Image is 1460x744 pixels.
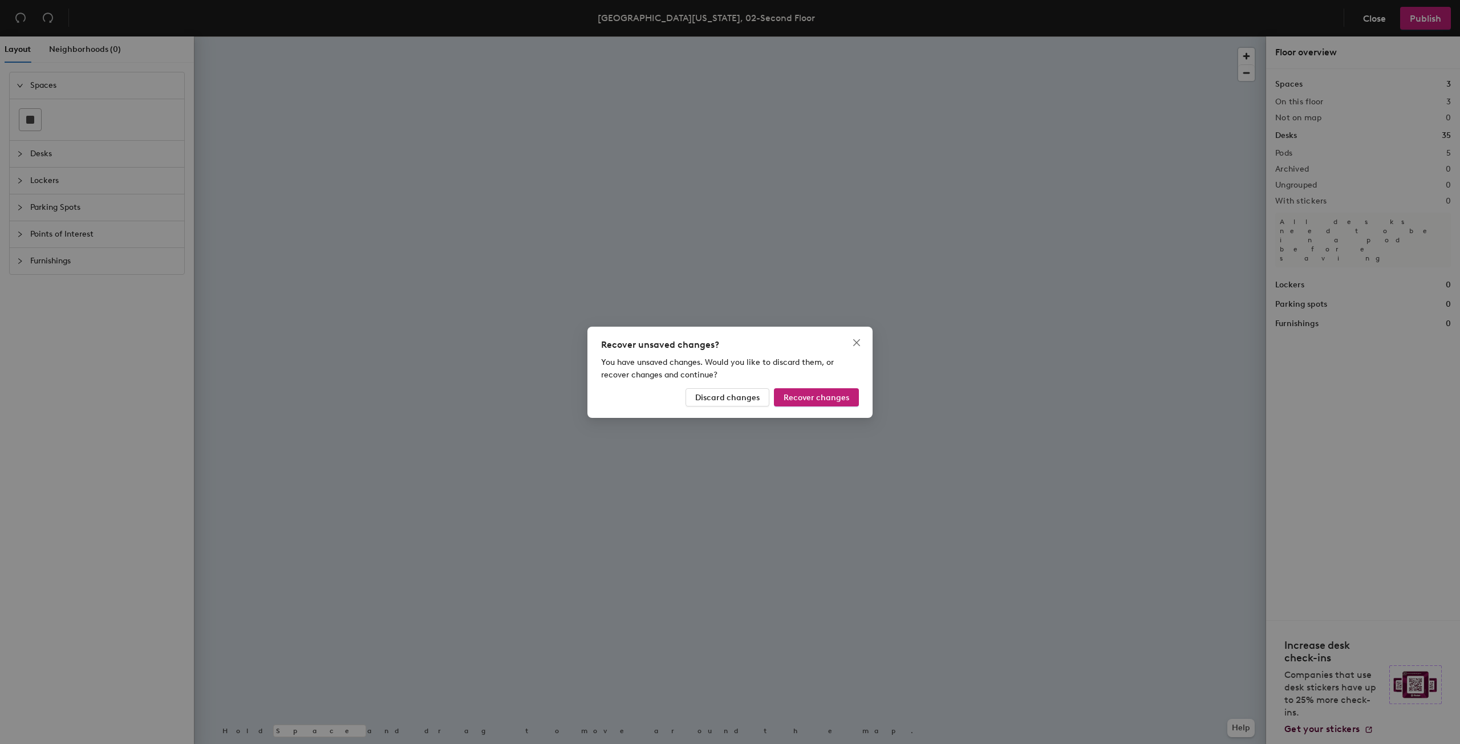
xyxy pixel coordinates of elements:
[847,334,866,352] button: Close
[601,338,859,352] div: Recover unsaved changes?
[847,338,866,347] span: Close
[686,388,769,406] button: Discard changes
[695,392,760,402] span: Discard changes
[852,338,861,347] span: close
[601,357,834,380] span: You have unsaved changes. Would you like to discard them, or recover changes and continue?
[784,392,849,402] span: Recover changes
[774,388,859,406] button: Recover changes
